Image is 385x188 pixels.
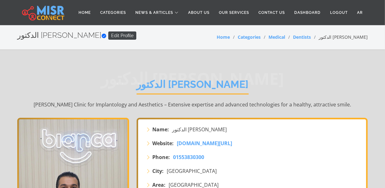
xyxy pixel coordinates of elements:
[96,7,131,19] a: Categories
[152,140,174,147] strong: Website:
[172,126,227,133] span: الدكتور [PERSON_NAME]
[131,7,184,19] a: News & Articles
[152,126,169,133] strong: Name:
[152,153,170,161] strong: Phone:
[137,78,249,94] h1: الدكتور [PERSON_NAME]
[108,31,136,40] a: Edit Profile
[254,7,290,19] a: Contact Us
[17,101,368,108] p: [PERSON_NAME] Clinic for Implantology and Aesthetics – Extensive expertise and advanced technolog...
[177,140,232,147] span: [DOMAIN_NAME][URL]
[152,167,164,175] strong: City:
[326,7,353,19] a: Logout
[184,7,214,19] a: About Us
[173,153,204,161] a: 01553830300
[167,167,217,175] span: [GEOGRAPHIC_DATA]
[290,7,326,19] a: Dashboard
[136,10,173,15] span: News & Articles
[238,34,261,40] a: Categories
[22,5,64,20] img: main.misr_connect
[17,31,136,40] h2: الدكتور [PERSON_NAME]
[101,33,106,38] svg: Verified account
[173,154,204,161] span: 01553830300
[268,34,285,40] a: Medical
[74,7,96,19] a: Home
[353,7,368,19] a: AR
[217,34,230,40] a: Home
[311,34,368,40] li: الدكتور [PERSON_NAME]
[293,34,311,40] a: Dentists
[214,7,254,19] a: Our Services
[177,140,232,147] a: [DOMAIN_NAME][URL]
